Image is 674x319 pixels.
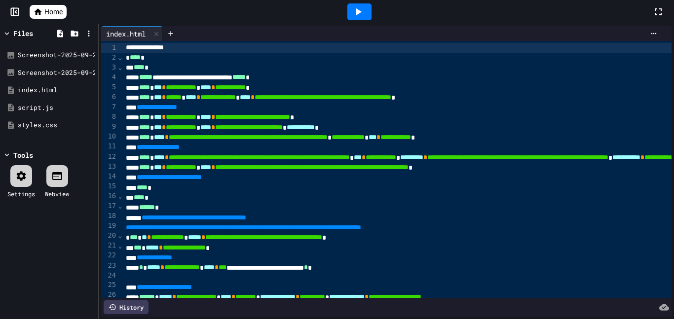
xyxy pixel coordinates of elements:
[18,120,95,130] div: styles.css
[7,189,35,198] div: Settings
[101,221,117,231] div: 19
[18,103,95,113] div: script.js
[101,280,117,290] div: 25
[101,271,117,281] div: 24
[101,231,117,241] div: 20
[101,172,117,181] div: 14
[101,261,117,271] div: 23
[101,26,163,41] div: index.html
[101,82,117,92] div: 5
[101,29,150,39] div: index.html
[44,7,63,17] span: Home
[101,53,117,63] div: 2
[18,68,95,78] div: Screenshot-2025-09-24-2.58.33-PM.png
[101,63,117,72] div: 3
[117,192,122,200] span: Fold line
[117,53,122,61] span: Fold line
[101,132,117,142] div: 10
[117,242,122,249] span: Fold line
[18,85,95,95] div: index.html
[101,250,117,260] div: 22
[101,72,117,82] div: 4
[101,152,117,162] div: 12
[633,280,664,309] iframe: chat widget
[117,231,122,239] span: Fold line
[101,43,117,53] div: 1
[101,191,117,201] div: 16
[104,300,149,314] div: History
[18,50,95,60] div: Screenshot-2025-09-24-2.58.33-PM-removebg-preview.png
[13,28,33,38] div: Files
[101,162,117,172] div: 13
[101,181,117,191] div: 15
[101,201,117,211] div: 17
[45,189,69,198] div: Webview
[13,150,33,160] div: Tools
[101,112,117,122] div: 8
[117,63,122,71] span: Fold line
[117,202,122,210] span: Fold line
[101,241,117,250] div: 21
[101,92,117,102] div: 6
[101,290,117,300] div: 26
[101,102,117,112] div: 7
[101,122,117,132] div: 9
[101,142,117,151] div: 11
[101,211,117,221] div: 18
[30,5,67,19] a: Home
